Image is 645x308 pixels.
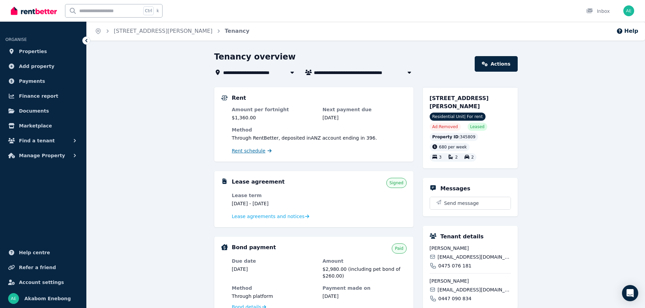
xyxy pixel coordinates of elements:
h1: Tenancy overview [214,51,296,62]
span: 3 [439,155,442,160]
img: Akabom Enebong [623,5,634,16]
span: Marketplace [19,122,52,130]
dt: Method [232,285,316,291]
a: Add property [5,60,81,73]
a: Documents [5,104,81,118]
span: Residential Unit | For rent [430,113,486,121]
span: Properties [19,47,47,55]
dt: Amount [323,258,407,264]
a: Finance report [5,89,81,103]
span: ORGANISE [5,37,27,42]
dt: Amount per fortnight [232,106,316,113]
dd: $1,360.00 [232,114,316,121]
span: Akabom Enebong [24,294,71,303]
span: Help centre [19,248,50,257]
h5: Bond payment [232,243,276,252]
div: Inbox [586,8,610,15]
span: Rent schedule [232,147,265,154]
span: Payments [19,77,45,85]
button: Help [616,27,638,35]
span: [STREET_ADDRESS][PERSON_NAME] [430,95,489,110]
img: Rental Payments [221,95,228,100]
h5: Messages [440,185,470,193]
dd: [DATE] [323,293,407,300]
a: Payments [5,74,81,88]
img: Akabom Enebong [8,293,19,304]
dt: Next payment due [323,106,407,113]
span: Documents [19,107,49,115]
span: Property ID [432,134,459,140]
span: Lease agreements and notices [232,213,305,220]
a: Account settings [5,276,81,289]
button: Send message [430,197,511,209]
span: Finance report [19,92,58,100]
span: Manage Property [19,151,65,160]
span: 2 [455,155,458,160]
span: [EMAIL_ADDRESS][DOMAIN_NAME] [437,254,511,260]
a: Marketplace [5,119,81,133]
button: Find a tenant [5,134,81,147]
nav: Breadcrumb [87,22,258,41]
a: [STREET_ADDRESS][PERSON_NAME] [114,28,213,34]
span: Add property [19,62,55,70]
span: Refer a friend [19,263,56,271]
dt: Lease term [232,192,316,199]
span: Ad: Removed [432,124,458,129]
h5: Rent [232,94,246,102]
h5: Lease agreement [232,178,285,186]
a: Properties [5,45,81,58]
a: Lease agreements and notices [232,213,309,220]
dd: $2,980.00 (including pet bond of $260.00) [323,266,407,279]
a: Actions [475,56,517,72]
span: k [156,8,159,14]
span: Find a tenant [19,137,55,145]
button: Manage Property [5,149,81,162]
span: Ctrl [143,6,154,15]
dd: [DATE] - [DATE] [232,200,316,207]
span: Account settings [19,278,64,286]
dd: [DATE] [323,114,407,121]
span: Paid [395,246,403,251]
span: [PERSON_NAME] [430,278,511,284]
span: 680 per week [439,145,467,149]
a: Rent schedule [232,147,272,154]
span: Leased [470,124,485,129]
a: Help centre [5,246,81,259]
div: Open Intercom Messenger [622,285,638,301]
dt: Payment made on [323,285,407,291]
span: Through RentBetter , deposited in ANZ account ending in 396 . [232,135,377,141]
div: : 345809 [430,133,478,141]
dd: Through platform [232,293,316,300]
dd: [DATE] [232,266,316,273]
span: 0447 090 834 [438,295,472,302]
span: [EMAIL_ADDRESS][DOMAIN_NAME] [437,286,511,293]
img: Bond Details [221,244,228,250]
a: Tenancy [225,28,250,34]
img: RentBetter [11,6,57,16]
dt: Method [232,126,407,133]
span: [PERSON_NAME] [430,245,511,252]
dt: Due date [232,258,316,264]
span: Signed [389,180,403,186]
span: 2 [471,155,474,160]
h5: Tenant details [440,233,484,241]
a: Refer a friend [5,261,81,274]
span: 0475 076 181 [438,262,472,269]
span: Send message [444,200,479,207]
